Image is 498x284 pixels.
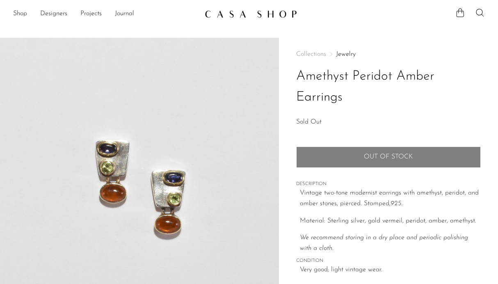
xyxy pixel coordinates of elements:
[296,51,481,57] nav: Breadcrumbs
[300,188,481,209] p: Vintage two-tone modernist earrings with amethyst, peridot, and amber stones, pierced. Stamped,
[336,51,356,57] a: Jewelry
[300,265,481,275] span: Very good; light vintage wear.
[40,9,67,19] a: Designers
[296,147,481,168] button: Add to cart
[296,66,481,108] h1: Amethyst Peridot Amber Earrings
[300,216,481,227] p: Material: Sterling silver, gold vermeil, peridot, amber, amethyst.
[296,181,481,188] span: DESCRIPTION
[296,51,326,57] span: Collections
[296,257,481,265] span: CONDITION
[13,7,198,21] nav: Desktop navigation
[80,9,102,19] a: Projects
[391,200,402,207] em: 925.
[13,7,198,21] ul: NEW HEADER MENU
[115,9,134,19] a: Journal
[364,153,413,161] span: Out of stock
[296,119,322,125] span: Sold Out
[300,234,468,252] i: We recommend storing in a dry place and periodic polishing with a cloth.
[13,9,27,19] a: Shop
